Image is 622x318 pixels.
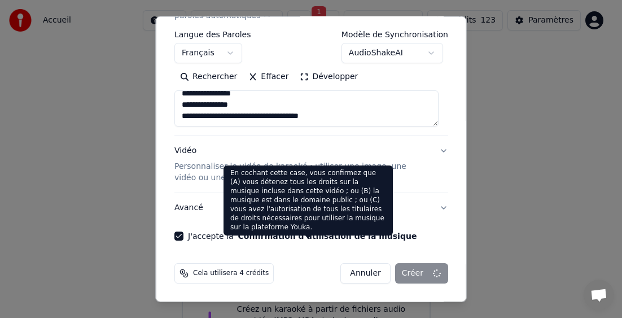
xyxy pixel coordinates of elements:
[193,269,269,278] span: Cela utilisera 4 crédits
[238,232,417,240] button: J'accepte la
[188,232,417,240] label: J'accepte la
[174,68,243,86] button: Rechercher
[224,165,393,236] div: En cochant cette case, vous confirmez que (A) vous détenez tous les droits sur la musique incluse...
[243,68,294,86] button: Effacer
[174,31,448,136] div: ParolesAjoutez des paroles de chansons ou sélectionnez un modèle de paroles automatiques
[174,136,448,193] button: VidéoPersonnaliser le vidéo de karaoké : utiliser une image, une vidéo ou une couleur
[174,145,430,184] div: Vidéo
[174,31,251,38] label: Langue des Paroles
[294,68,363,86] button: Développer
[341,31,448,38] label: Modèle de Synchronisation
[340,263,390,284] button: Annuler
[174,193,448,223] button: Avancé
[174,161,430,184] p: Personnaliser le vidéo de karaoké : utiliser une image, une vidéo ou une couleur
